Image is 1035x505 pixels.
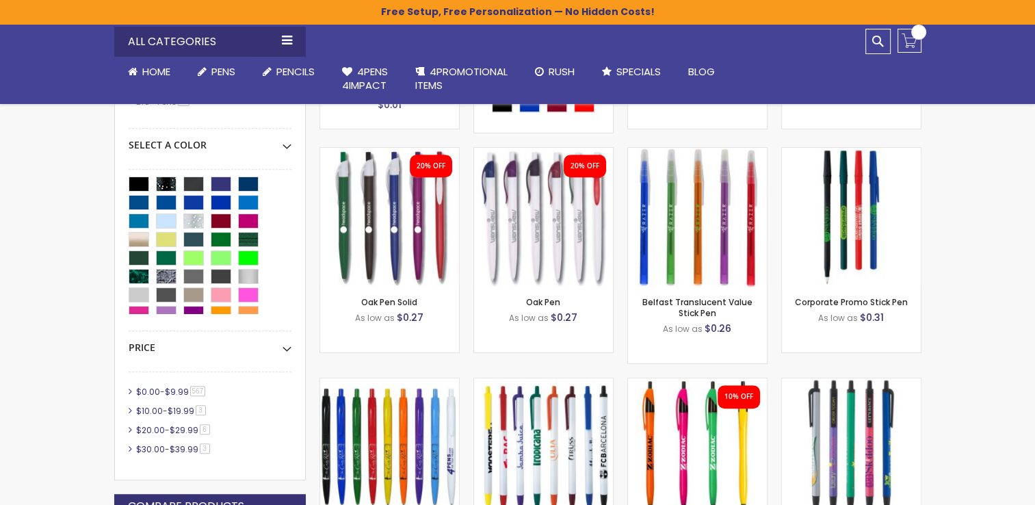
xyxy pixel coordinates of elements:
span: 3 [200,443,210,454]
a: $30.00-$39.993 [133,443,215,455]
span: Rush [549,64,575,79]
a: Corporate Promo Stick Pen [795,296,908,308]
span: As low as [509,312,549,324]
span: $9.99 [165,386,189,398]
a: Rush [521,57,588,87]
div: 20% OFF [571,161,599,171]
span: $29.99 [170,424,198,436]
span: $10.00 [136,405,163,417]
img: Belfast Translucent Value Stick Pen [628,148,767,287]
span: $0.27 [551,311,577,324]
span: $0.26 [705,322,731,335]
span: 4Pens 4impact [342,64,388,92]
a: Blog [674,57,729,87]
span: Blog [688,64,715,79]
img: Oak Pen [474,148,613,287]
div: 20% OFF [417,161,445,171]
a: Specials [588,57,674,87]
span: $0.31 [860,311,884,324]
a: $0.00-$9.99567 [133,386,211,398]
div: Red [574,99,594,112]
span: $30.00 [136,443,165,455]
a: Custom Cambria Plastic Retractable Ballpoint Pen - Monochromatic Body Color [320,378,459,389]
a: Pencils [249,57,328,87]
span: As low as [355,312,395,324]
a: Contender Pen [474,378,613,389]
span: $0.00 [136,386,160,398]
img: Oak Pen Solid [320,148,459,287]
a: 4Pens4impact [328,57,402,101]
div: Select A Color [129,129,291,152]
span: Pencils [276,64,315,79]
a: $20.00-$29.996 [133,424,215,436]
span: 3 [196,405,206,415]
a: Pens [184,57,249,87]
img: Corporate Promo Stick Pen [782,148,921,287]
iframe: Google Customer Reviews [922,468,1035,505]
span: As low as [663,323,703,335]
a: Oak Pen Solid [361,296,417,308]
span: 6 [200,424,210,435]
span: 567 [190,386,206,396]
a: Corporate Promo Stick Pen [782,147,921,159]
span: Pens [211,64,235,79]
div: 10% OFF [724,392,753,402]
span: $0.27 [397,311,423,324]
span: $0.01 [378,98,402,112]
a: Home [114,57,184,87]
span: $39.99 [170,443,198,455]
a: Neon Slimster Pen [628,378,767,389]
a: Oak Pen [474,147,613,159]
a: Oak Pen [526,296,560,308]
span: Home [142,64,170,79]
a: 4PROMOTIONALITEMS [402,57,521,101]
span: $19.99 [168,405,194,417]
a: $10.00-$19.993 [133,405,211,417]
span: As low as [818,312,858,324]
span: Specials [616,64,661,79]
a: Oak Pen Solid [320,147,459,159]
div: Black [492,99,512,112]
div: Blue [519,99,540,112]
a: Belfast Translucent Value Stick Pen [642,296,752,319]
span: $20.00 [136,424,165,436]
div: Burgundy [547,99,567,112]
a: Metallic Contender Pen [782,378,921,389]
a: Belfast Translucent Value Stick Pen [628,147,767,159]
div: Price [129,331,291,354]
div: All Categories [114,27,306,57]
span: 4PROMOTIONAL ITEMS [415,64,508,92]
